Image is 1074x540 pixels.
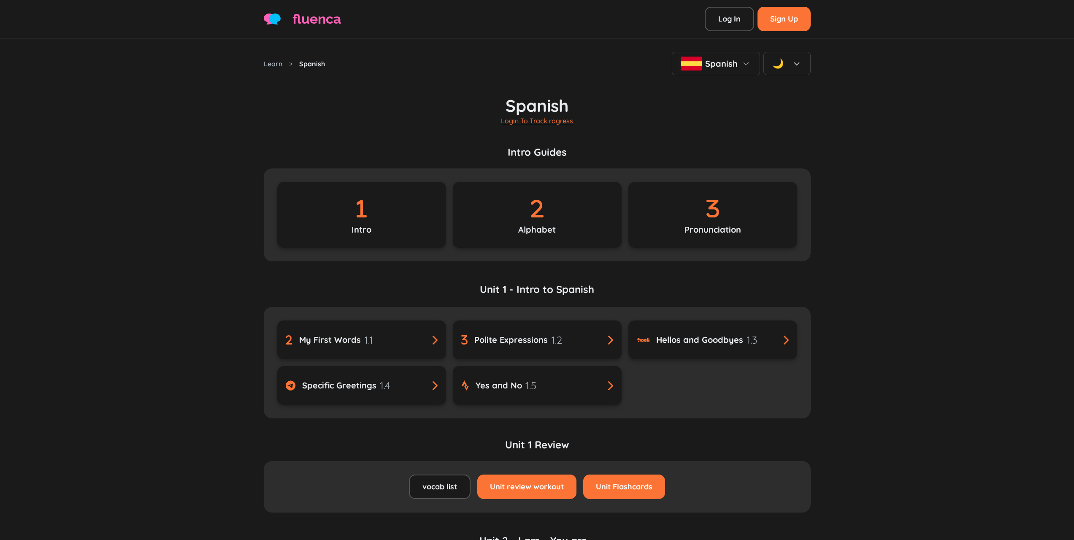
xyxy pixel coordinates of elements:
h3: Intro Guides [264,146,811,168]
a: Specific Greetings1.4 [277,366,446,405]
a: Unit review workout [477,475,576,499]
a: Unit Flashcards [583,475,665,499]
span: > [289,59,292,69]
span: Spanish [299,59,325,69]
h1: Spanish [264,75,811,116]
h4: Unit 1 Review [264,439,811,461]
a: Yes and No1.5 [453,366,622,405]
a: Intro [277,182,446,248]
iframe: Ybug feedback widget [1057,245,1074,295]
span: Specific Greetings [302,379,376,392]
a: Polite Expressions1.2 [453,320,622,359]
p: Pronunciation [684,223,741,236]
a: Sign Up [757,7,811,31]
a: Learn [264,59,282,69]
a: Pronunciation [628,182,797,248]
span: 1.1 [364,332,373,347]
span: Hellos and Goodbyes [656,334,743,346]
a: Alphabet [453,182,622,248]
span: Yes and No [476,379,522,392]
a: Log In [705,7,754,31]
div: 🌙 [772,57,784,71]
img: Spanish [681,57,702,71]
span: 1.3 [747,332,757,347]
a: Unit 1 - Intro to Spanish [264,282,811,307]
span: 1.5 [525,378,536,393]
span: fluenca [292,9,341,29]
span: Spanish [705,58,738,69]
span: 1.2 [551,332,562,347]
p: Intro [352,223,371,236]
a: My First Words1.1 [277,320,446,359]
a: vocab list [409,475,471,499]
p: Alphabet [518,223,556,236]
span: My First Words [299,334,361,346]
a: Login To Track rogress [501,117,573,125]
a: Hellos and Goodbyes1.3 [628,320,797,359]
span: Polite Expressions [474,334,548,346]
span: 1.4 [380,378,390,393]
